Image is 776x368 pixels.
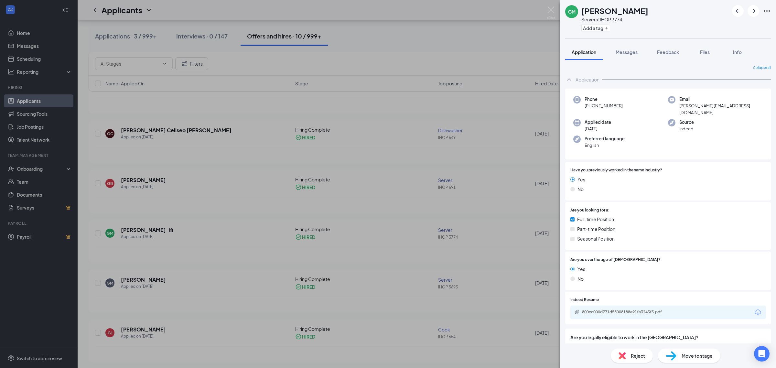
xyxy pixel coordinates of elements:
[570,297,599,303] span: Indeed Resume
[574,309,679,316] a: Paperclip800cc000d771d55008188e91fa3243f3.pdf
[581,5,648,16] h1: [PERSON_NAME]
[585,125,611,132] span: [DATE]
[732,5,744,17] button: ArrowLeftNew
[754,346,770,362] div: Open Intercom Messenger
[582,309,673,315] div: 800cc000d771d55008188e91fa3243f3.pdf
[605,26,609,30] svg: Plus
[577,265,585,273] span: Yes
[679,103,763,116] span: [PERSON_NAME][EMAIL_ADDRESS][DOMAIN_NAME]
[748,5,759,17] button: ArrowRight
[576,76,599,83] div: Application
[581,16,648,23] div: Server at IHOP 3774
[616,49,638,55] span: Messages
[733,49,742,55] span: Info
[570,167,662,173] span: Have you previously worked in the same industry?
[631,352,645,359] span: Reject
[570,257,661,263] span: Are you over the age of [DEMOGRAPHIC_DATA]?
[565,76,573,83] svg: ChevronUp
[577,186,584,193] span: No
[682,352,713,359] span: Move to stage
[657,49,679,55] span: Feedback
[754,308,762,316] svg: Download
[577,275,584,282] span: No
[577,216,614,223] span: Full-time Position
[581,25,610,31] button: PlusAdd a tag
[585,135,625,142] span: Preferred language
[572,49,596,55] span: Application
[585,142,625,148] span: English
[570,207,609,213] span: Are you looking for a:
[577,176,585,183] span: Yes
[679,96,763,103] span: Email
[568,8,576,15] div: GM
[585,103,623,109] span: [PHONE_NUMBER]
[763,7,771,15] svg: Ellipses
[734,7,742,15] svg: ArrowLeftNew
[679,119,694,125] span: Source
[749,7,757,15] svg: ArrowRight
[585,96,623,103] span: Phone
[679,125,694,132] span: Indeed
[753,65,771,70] span: Collapse all
[585,119,611,125] span: Applied date
[577,235,615,242] span: Seasonal Position
[570,334,766,341] span: Are you legally eligible to work in the [GEOGRAPHIC_DATA]?
[700,49,710,55] span: Files
[577,225,615,233] span: Part-time Position
[574,309,579,315] svg: Paperclip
